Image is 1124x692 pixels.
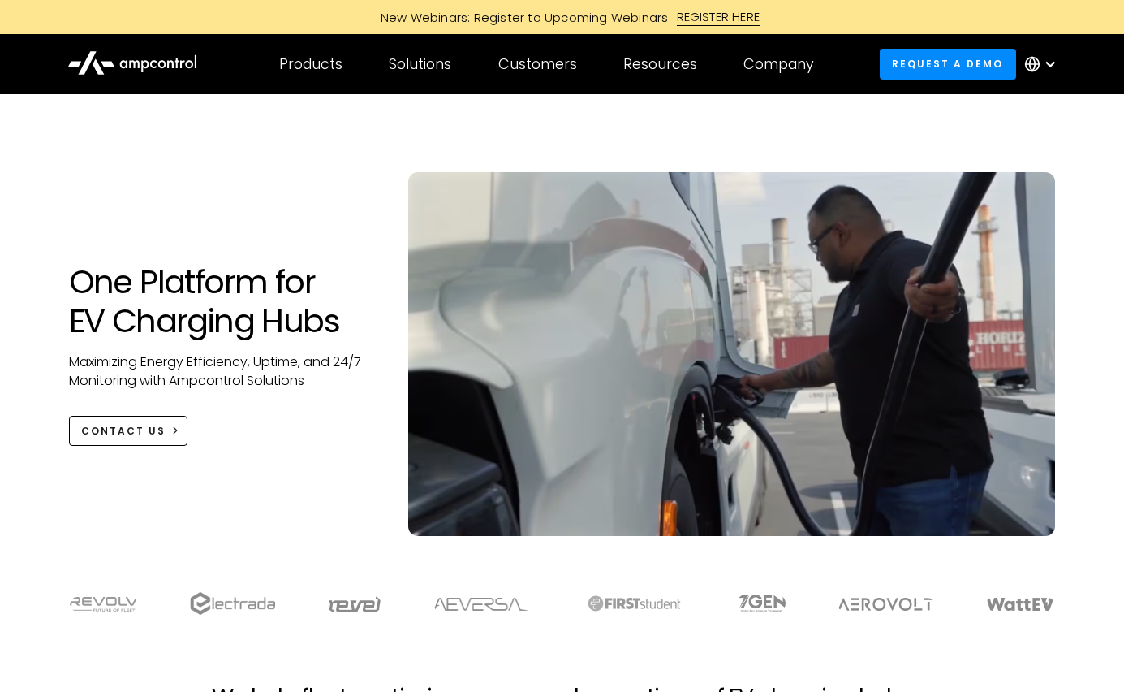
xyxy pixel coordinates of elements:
[364,9,677,26] div: New Webinars: Register to Upcoming Webinars
[498,55,577,73] div: Customers
[743,55,814,73] div: Company
[623,55,697,73] div: Resources
[986,598,1054,611] img: WattEV logo
[69,262,377,340] h1: One Platform for EV Charging Hubs
[279,55,342,73] div: Products
[838,598,934,611] img: Aerovolt Logo
[389,55,451,73] div: Solutions
[81,424,166,439] div: CONTACT US
[69,353,377,390] p: Maximizing Energy Efficiency, Uptime, and 24/7 Monitoring with Ampcontrol Solutions
[69,416,188,446] a: CONTACT US
[677,8,760,26] div: REGISTER HERE
[190,592,275,615] img: electrada logo
[197,8,928,26] a: New Webinars: Register to Upcoming WebinarsREGISTER HERE
[880,49,1016,79] a: Request a demo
